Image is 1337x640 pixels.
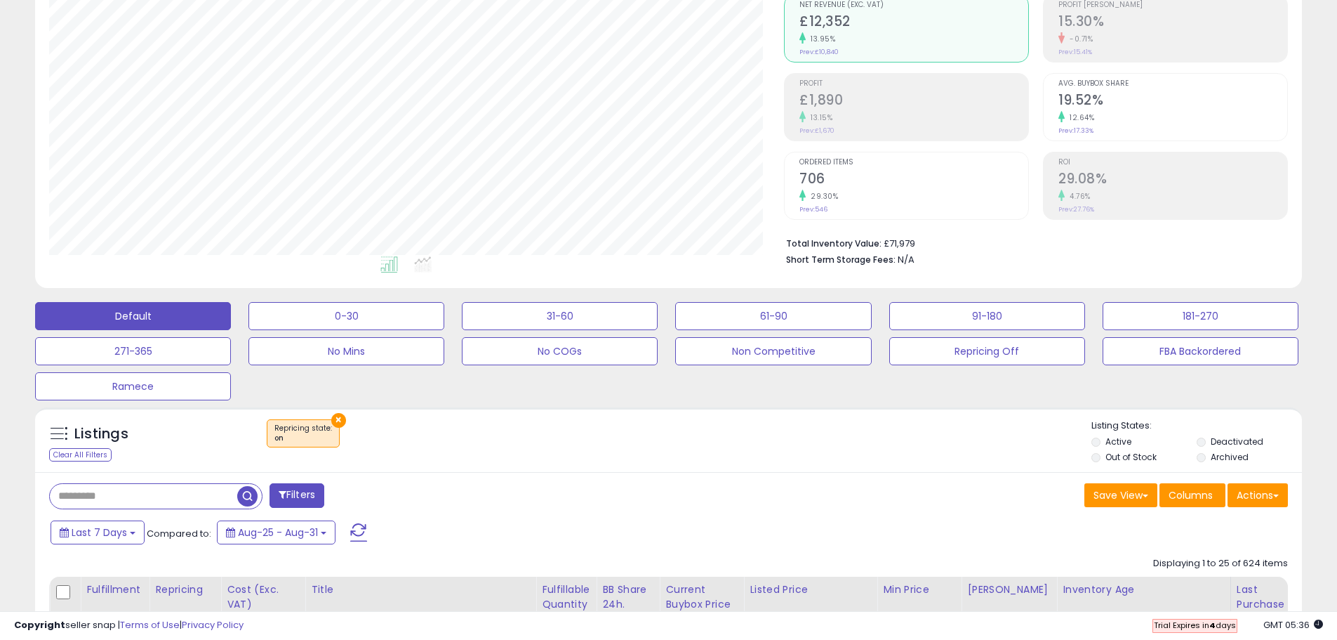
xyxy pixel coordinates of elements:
button: 271-365 [35,337,231,365]
span: Trial Expires in days [1154,620,1236,631]
p: Listing States: [1091,419,1302,433]
label: Active [1105,436,1131,448]
b: Short Term Storage Fees: [786,254,896,266]
div: [PERSON_NAME] [967,582,1051,597]
strong: Copyright [14,618,65,632]
span: 2025-09-8 05:36 GMT [1263,618,1323,632]
span: Columns [1169,488,1213,502]
button: Last 7 Days [51,521,145,544]
small: 29.30% [806,191,838,202]
button: Repricing Off [889,337,1085,365]
span: Last 7 Days [72,525,127,540]
button: Default [35,302,231,330]
small: Prev: 17.33% [1058,126,1093,135]
button: No Mins [248,337,444,365]
button: 181-270 [1103,302,1298,330]
div: Inventory Age [1063,582,1224,597]
small: Prev: 15.41% [1058,48,1092,56]
small: 13.15% [806,112,832,123]
div: Fulfillable Quantity [542,582,590,612]
small: 13.95% [806,34,835,44]
button: No COGs [462,337,658,365]
div: BB Share 24h. [602,582,653,612]
div: Cost (Exc. VAT) [227,582,299,612]
span: ROI [1058,159,1287,166]
li: £71,979 [786,234,1277,251]
button: Ramece [35,372,231,400]
span: Repricing state : [274,423,332,444]
h2: £1,890 [799,92,1028,111]
span: Net Revenue (Exc. VAT) [799,1,1028,9]
div: Last Purchase Price [1237,582,1288,627]
button: 31-60 [462,302,658,330]
div: Current Buybox Price [665,582,738,612]
button: Actions [1228,483,1288,507]
span: N/A [898,253,914,266]
label: Out of Stock [1105,451,1157,463]
button: FBA Backordered [1103,337,1298,365]
button: Columns [1159,483,1225,507]
div: Repricing [155,582,215,597]
div: Displaying 1 to 25 of 624 items [1153,557,1288,570]
div: seller snap | | [14,619,244,632]
label: Archived [1211,451,1249,463]
small: Prev: £10,840 [799,48,839,56]
h2: 15.30% [1058,13,1287,32]
a: Privacy Policy [182,618,244,632]
button: 91-180 [889,302,1085,330]
div: Title [311,582,530,597]
small: 12.64% [1065,112,1094,123]
h2: 706 [799,171,1028,190]
small: Prev: £1,670 [799,126,834,135]
a: Terms of Use [120,618,180,632]
h2: 19.52% [1058,92,1287,111]
h2: £12,352 [799,13,1028,32]
button: Non Competitive [675,337,871,365]
span: Compared to: [147,527,211,540]
span: Profit [799,80,1028,88]
label: Deactivated [1211,436,1263,448]
small: Prev: 546 [799,205,827,214]
span: Avg. Buybox Share [1058,80,1287,88]
b: Total Inventory Value: [786,237,882,249]
div: on [274,433,332,443]
button: Aug-25 - Aug-31 [217,521,335,544]
div: Fulfillment [86,582,143,597]
button: × [331,413,346,428]
div: Min Price [883,582,955,597]
span: Ordered Items [799,159,1028,166]
small: Prev: 27.76% [1058,205,1094,214]
div: Clear All Filters [49,448,112,462]
button: Save View [1084,483,1157,507]
button: Filters [270,483,324,508]
span: Aug-25 - Aug-31 [238,525,318,540]
button: 0-30 [248,302,444,330]
button: 61-90 [675,302,871,330]
h2: 29.08% [1058,171,1287,190]
h5: Listings [74,424,128,444]
span: Profit [PERSON_NAME] [1058,1,1287,9]
small: 4.76% [1065,191,1091,202]
b: 4 [1209,620,1216,631]
div: Listed Price [750,582,871,597]
small: -0.71% [1065,34,1093,44]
